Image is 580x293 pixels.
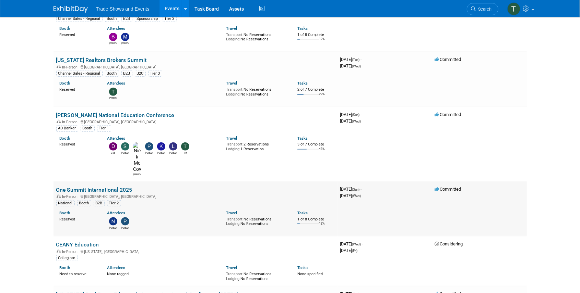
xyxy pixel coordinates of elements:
[340,63,361,68] span: [DATE]
[352,242,361,246] span: (Wed)
[105,16,119,22] div: Booth
[56,241,99,248] a: CEANY Education
[109,142,117,151] img: Deb Leadbetter
[226,87,244,92] span: Transport:
[121,33,129,41] img: Maurice Vincent
[105,71,119,77] div: Booth
[352,113,360,117] span: (Sun)
[297,265,308,270] a: Tasks
[77,200,91,206] div: Booth
[435,57,461,62] span: Committed
[56,193,335,199] div: [GEOGRAPHIC_DATA], [GEOGRAPHIC_DATA]
[57,194,61,198] img: In-Person Event
[467,3,498,15] a: Search
[352,58,360,62] span: (Tue)
[226,33,244,37] span: Transport:
[109,151,117,155] div: Deb Leadbetter
[226,270,287,281] div: No Reservations No Reservations
[107,200,121,206] div: Tier 2
[62,250,80,254] span: In-Person
[57,65,61,68] img: In-Person Event
[107,136,125,141] a: Attendees
[121,71,132,77] div: B2B
[60,136,70,141] a: Booth
[226,147,240,151] span: Lodging:
[97,125,111,131] div: Tier 1
[133,142,141,172] img: Nick McCoy
[57,120,61,123] img: In-Person Event
[226,92,240,97] span: Lodging:
[56,255,78,261] div: Collegiate
[109,33,117,41] img: Barbara Wilkinson
[145,151,153,155] div: Pam Reihs
[121,142,129,151] img: Steven Wechselberger
[107,270,221,277] div: None tagged
[60,211,70,215] a: Booth
[435,112,461,117] span: Committed
[60,265,70,270] a: Booth
[62,120,80,124] span: In-Person
[157,142,165,151] img: Kimberly Flewelling
[157,151,165,155] div: Kimberly Flewelling
[352,119,361,123] span: (Wed)
[297,211,308,215] a: Tasks
[226,141,287,151] div: 2 Reservations 1 Reservation
[340,57,362,62] span: [DATE]
[226,81,237,86] a: Travel
[340,193,361,198] span: [DATE]
[297,33,335,37] div: 1 of 8 Complete
[319,222,325,231] td: 12%
[56,71,103,77] div: Channel Sales - Regional
[226,31,287,42] div: No Reservations No Reservations
[319,37,325,47] td: 12%
[361,112,362,117] span: -
[352,249,358,253] span: (Fri)
[507,2,520,15] img: Tiff Wagner
[121,16,132,22] div: B2B
[60,86,97,92] div: Reserved
[56,119,335,124] div: [GEOGRAPHIC_DATA], [GEOGRAPHIC_DATA]
[56,249,335,254] div: [US_STATE], [GEOGRAPHIC_DATA]
[226,277,240,281] span: Lodging:
[297,26,308,31] a: Tasks
[181,151,189,155] div: Tiff Wagner
[121,226,129,230] div: Peter Hannun
[352,188,360,191] span: (Sun)
[340,187,362,192] span: [DATE]
[121,41,129,45] div: Maurice Vincent
[226,86,287,97] div: No Reservations No Reservations
[163,16,177,22] div: Tier 3
[340,112,362,117] span: [DATE]
[56,64,335,69] div: [GEOGRAPHIC_DATA], [GEOGRAPHIC_DATA]
[145,142,153,151] img: Pam Reihs
[109,96,117,100] div: Thomas Horrell
[297,87,335,92] div: 2 of 7 Complete
[340,241,363,246] span: [DATE]
[226,142,244,146] span: Transport:
[352,194,361,198] span: (Wed)
[226,136,237,141] a: Travel
[109,217,117,226] img: Nate McCombs
[226,211,237,215] a: Travel
[109,88,117,96] img: Thomas Horrell
[133,172,141,176] div: Nick McCoy
[60,26,70,31] a: Booth
[56,16,103,22] div: Channel Sales - Regional
[60,216,97,222] div: Reserved
[297,217,335,222] div: 1 of 8 Complete
[60,141,97,147] div: Reserved
[60,270,97,277] div: Need to reserve
[60,81,70,86] a: Booth
[226,217,244,221] span: Transport:
[54,6,88,13] img: ExhibitDay
[226,26,237,31] a: Travel
[361,57,362,62] span: -
[352,64,361,68] span: (Wed)
[57,250,61,253] img: In-Person Event
[107,265,125,270] a: Attendees
[340,248,358,253] span: [DATE]
[109,41,117,45] div: Barbara Wilkinson
[81,125,95,131] div: Booth
[361,187,362,192] span: -
[226,216,287,226] div: No Reservations No Reservations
